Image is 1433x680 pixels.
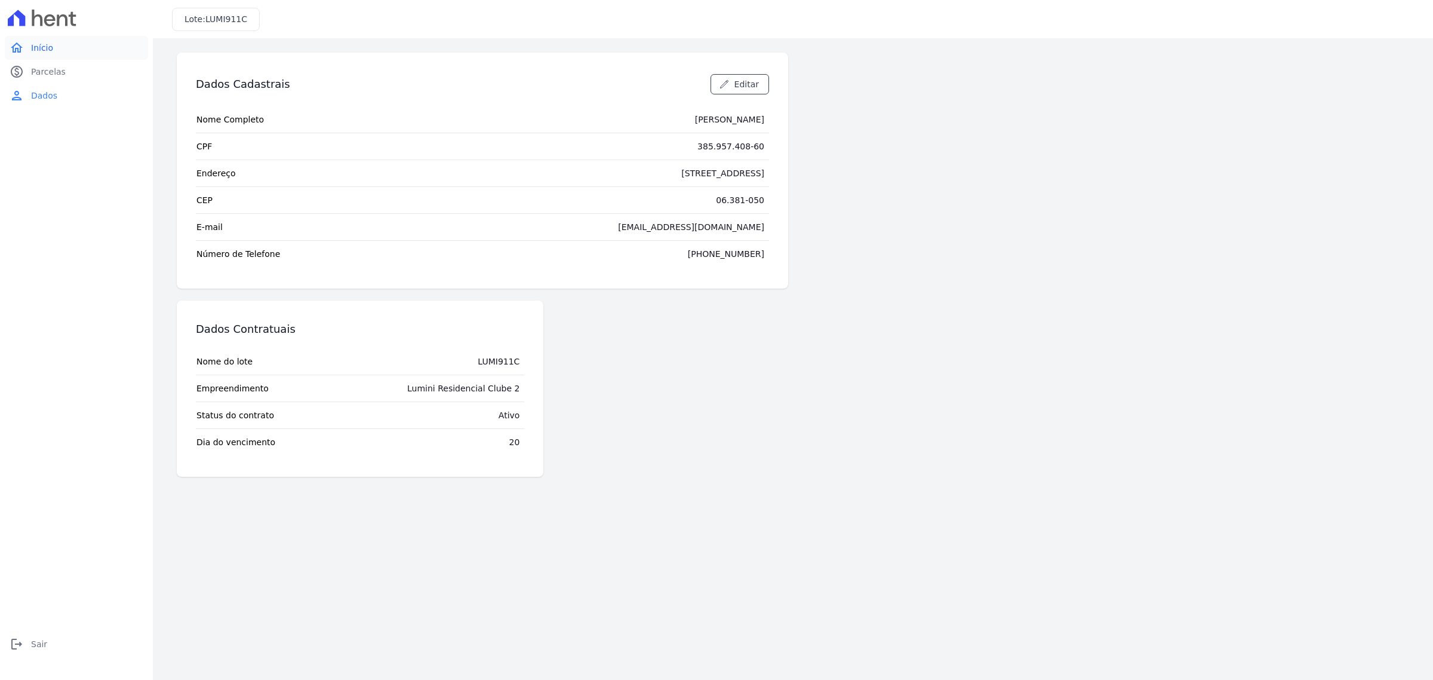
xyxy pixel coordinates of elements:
div: LUMI911C [478,356,519,367]
i: home [10,41,24,55]
a: paidParcelas [5,60,148,84]
span: Dia do vencimento [196,436,275,448]
span: Endereço [196,167,236,179]
span: Nome do lote [196,356,253,367]
div: 20 [509,436,520,448]
div: Lumini Residencial Clube 2 [407,382,519,394]
span: Início [31,42,53,54]
i: paid [10,65,24,79]
span: Status do contrato [196,409,274,421]
h3: Dados Contratuais [196,322,296,336]
span: Número de Telefone [196,248,280,260]
span: Editar [734,78,759,90]
span: E-mail [196,221,223,233]
a: Editar [711,74,769,94]
div: 385.957.408-60 [697,140,764,152]
div: [EMAIL_ADDRESS][DOMAIN_NAME] [618,221,764,233]
span: Dados [31,90,57,102]
span: CEP [196,194,213,206]
div: [PERSON_NAME] [695,114,764,125]
span: Parcelas [31,66,66,78]
span: Sair [31,638,47,650]
a: logoutSair [5,632,148,656]
span: Empreendimento [196,382,269,394]
div: 06.381-050 [716,194,764,206]
span: Nome Completo [196,114,264,125]
div: [PHONE_NUMBER] [688,248,764,260]
i: logout [10,637,24,651]
a: personDados [5,84,148,108]
a: homeInício [5,36,148,60]
i: person [10,88,24,103]
span: LUMI911C [205,14,247,24]
h3: Lote: [184,13,247,26]
h3: Dados Cadastrais [196,77,290,91]
div: Ativo [499,409,520,421]
div: [STREET_ADDRESS] [681,167,764,179]
span: CPF [196,140,212,152]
